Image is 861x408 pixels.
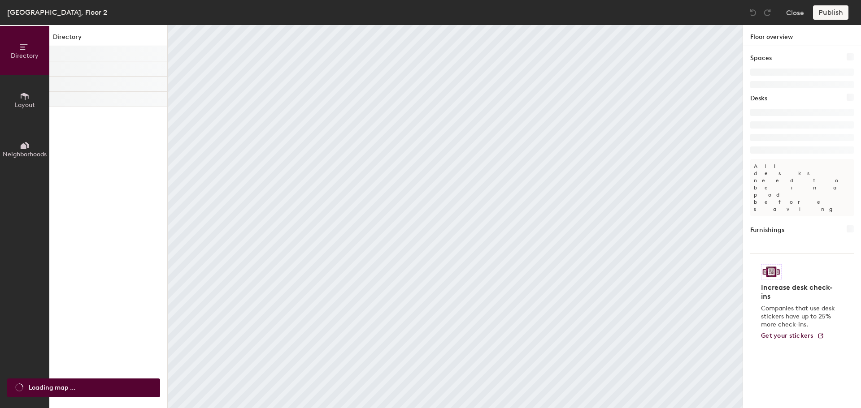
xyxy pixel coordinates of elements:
[743,25,861,46] h1: Floor overview
[750,159,854,216] p: All desks need to be in a pod before saving
[750,94,767,103] h1: Desks
[748,8,757,17] img: Undo
[750,53,772,63] h1: Spaces
[49,32,167,46] h1: Directory
[761,305,838,329] p: Companies that use desk stickers have up to 25% more check-ins.
[761,332,824,340] a: Get your stickers
[761,283,838,301] h4: Increase desk check-ins
[750,225,784,235] h1: Furnishings
[761,264,782,279] img: Sticker logo
[761,332,813,339] span: Get your stickers
[15,101,35,109] span: Layout
[7,7,107,18] div: [GEOGRAPHIC_DATA], Floor 2
[763,8,772,17] img: Redo
[168,25,743,408] canvas: Map
[29,383,75,393] span: Loading map ...
[11,52,39,60] span: Directory
[786,5,804,20] button: Close
[3,150,47,158] span: Neighborhoods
